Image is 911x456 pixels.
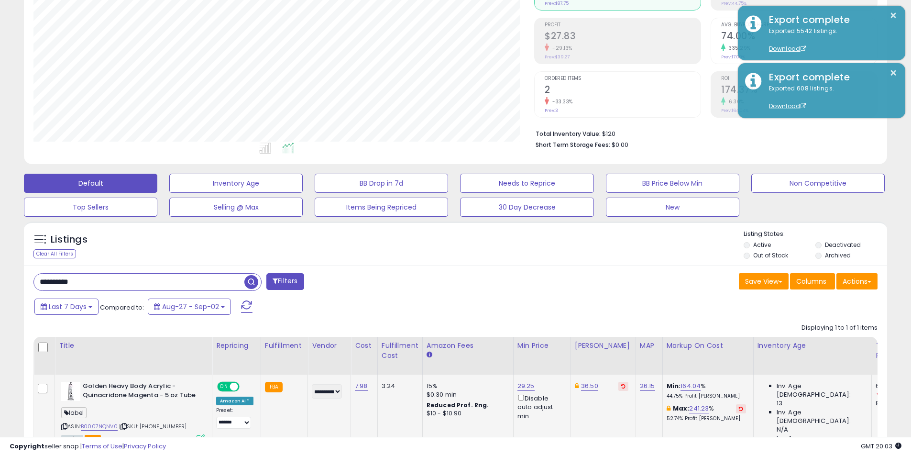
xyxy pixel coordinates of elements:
small: Amazon Fees. [427,351,432,359]
small: 335.29% [725,44,751,52]
button: Last 7 Days [34,299,99,315]
a: 7.98 [355,381,368,391]
button: Filters [266,273,304,290]
div: Min Price [517,341,567,351]
small: Prev: $39.27 [545,54,570,60]
th: CSV column name: cust_attr_2_Vendor [308,337,351,375]
a: 164.04 [681,381,701,391]
span: Compared to: [100,303,144,312]
b: Reduced Prof. Rng. [427,401,489,409]
div: Fulfillment [265,341,304,351]
b: Golden Heavy Body Acrylic - Quinacridone Magenta - 5 oz Tube [83,382,199,402]
small: -29.13% [549,44,572,52]
button: Needs to Reprice [460,174,593,193]
span: ROI [721,76,877,81]
button: New [606,198,739,217]
button: BB Price Below Min [606,174,739,193]
span: Aug-27 - Sep-02 [162,302,219,311]
b: Short Term Storage Fees: [536,141,610,149]
span: Last 7 Days [49,302,87,311]
p: 44.75% Profit [PERSON_NAME] [667,393,746,400]
div: Title [59,341,208,351]
a: Terms of Use [82,442,122,451]
h2: 74.00% [721,31,877,44]
div: 3.24 [382,382,415,390]
span: label [61,407,87,418]
a: 26.15 [640,381,655,391]
a: Download [769,44,806,53]
small: Prev: 164.04% [721,108,748,113]
span: Profit [545,22,701,28]
label: Active [753,241,771,249]
div: MAP [640,341,659,351]
div: Amazon Fees [427,341,509,351]
small: 6.30% [725,98,744,105]
div: Fulfillment Cost [382,341,418,361]
li: $120 [536,127,870,139]
button: Columns [790,273,835,289]
button: Selling @ Max [169,198,303,217]
div: Disable auto adjust min [517,393,563,421]
small: FBA [265,382,283,392]
span: All listings currently available for purchase on Amazon [61,435,83,443]
p: 52.74% Profit [PERSON_NAME] [667,415,746,422]
span: OFF [238,383,253,391]
button: Inventory Age [169,174,303,193]
button: Default [24,174,157,193]
div: % [667,382,746,400]
button: Non Competitive [751,174,885,193]
span: Ordered Items [545,76,701,81]
div: Vendor [312,341,347,351]
span: N/A [777,425,788,434]
div: Exported 608 listings. [762,84,898,111]
b: Total Inventory Value: [536,130,601,138]
span: ON [218,383,230,391]
b: Min: [667,381,681,390]
button: Items Being Repriced [315,198,448,217]
div: $0.30 min [427,390,506,399]
div: Markup on Cost [667,341,749,351]
h2: $27.83 [545,31,701,44]
span: 2025-09-11 20:03 GMT [861,442,901,451]
div: Export complete [762,13,898,27]
a: 241.23 [689,404,709,413]
strong: Copyright [10,442,44,451]
div: [PERSON_NAME] [575,341,632,351]
b: Max: [673,404,690,413]
button: × [889,67,897,79]
span: Columns [796,277,826,286]
div: Amazon AI * [216,397,253,405]
div: $10 - $10.90 [427,410,506,418]
th: The percentage added to the cost of goods (COGS) that forms the calculator for Min & Max prices. [662,337,753,375]
button: BB Drop in 7d [315,174,448,193]
div: Inventory Age [757,341,867,351]
span: Inv. Age [DEMOGRAPHIC_DATA]: [777,434,864,451]
small: Prev: 3 [545,108,558,113]
span: $0.00 [612,140,628,149]
h2: 174.37% [721,84,877,97]
button: Save View [739,273,789,289]
a: Download [769,102,806,110]
div: seller snap | | [10,442,166,451]
button: Aug-27 - Sep-02 [148,299,231,315]
span: FBA [85,435,101,443]
div: Preset: [216,407,253,429]
span: Inv. Age [DEMOGRAPHIC_DATA]: [777,382,864,399]
div: Exported 5542 listings. [762,27,898,54]
a: 29.25 [517,381,535,391]
small: Prev: 44.75% [721,0,746,6]
div: Repricing [216,341,257,351]
label: Out of Stock [753,251,788,259]
span: | SKU: [PHONE_NUMBER] [119,423,187,430]
small: Prev: $87.75 [545,0,569,6]
a: Privacy Policy [124,442,166,451]
span: Inv. Age [DEMOGRAPHIC_DATA]: [777,408,864,425]
h5: Listings [51,233,88,246]
div: Cost [355,341,373,351]
p: Listing States: [744,230,887,239]
span: Avg. Buybox Share [721,22,877,28]
div: Clear All Filters [33,249,76,258]
label: Deactivated [825,241,861,249]
label: Archived [825,251,851,259]
div: Export complete [762,70,898,84]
